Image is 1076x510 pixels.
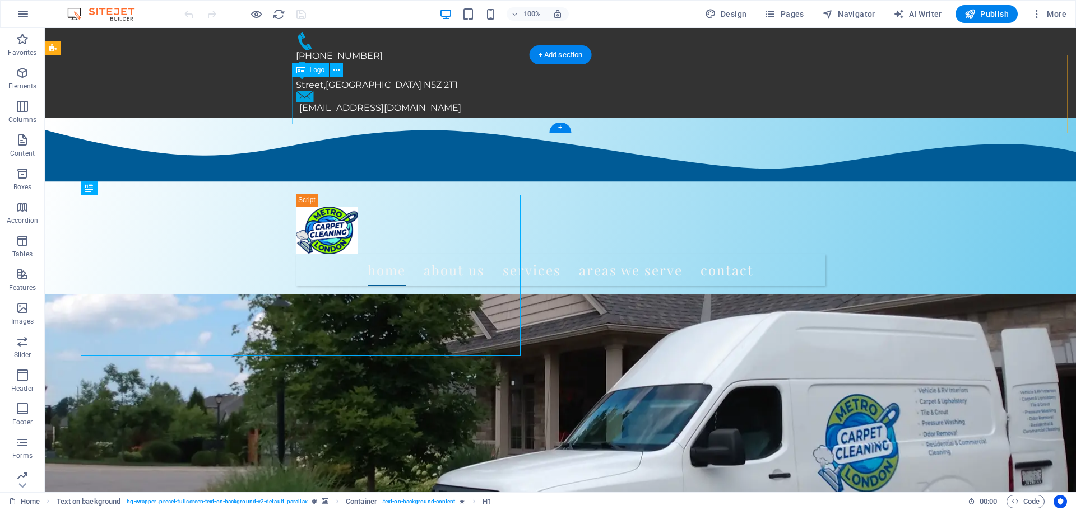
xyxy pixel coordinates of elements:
i: Element contains an animation [460,498,465,504]
p: Slider [14,350,31,359]
h6: Session time [968,495,998,508]
p: Boxes [13,183,32,191]
span: More [1031,8,1066,20]
a: [PHONE_NUMBER] [251,4,771,34]
button: Code [1007,495,1045,508]
i: This element is a customizable preset [312,498,317,504]
span: Logo [310,67,325,73]
button: Pages [760,5,808,23]
p: Features [9,283,36,292]
i: This element contains a background [322,498,328,504]
i: On resize automatically adjust zoom level to fit chosen device. [553,9,563,19]
p: Tables [12,250,33,259]
button: Publish [956,5,1018,23]
span: 00 00 [980,495,997,508]
p: Images [11,317,34,326]
p: Header [11,384,34,393]
p: Columns [8,115,36,124]
span: Click to select. Double-click to edit [57,495,121,508]
span: . bg-wrapper .preset-fullscreen-text-on-background-v2-default .parallax [125,495,308,508]
nav: breadcrumb [57,495,491,508]
button: Click here to leave preview mode and continue editing [249,7,263,21]
p: Favorites [8,48,36,57]
span: : [987,497,989,506]
div: + [549,123,571,133]
button: Design [701,5,752,23]
p: Forms [12,451,33,460]
div: Design (Ctrl+Alt+Y) [701,5,752,23]
a: Click to cancel selection. Double-click to open Pages [9,495,40,508]
button: Navigator [818,5,880,23]
p: Elements [8,82,37,91]
span: Navigator [822,8,875,20]
p: Content [10,149,35,158]
p: Accordion [7,216,38,225]
span: Design [705,8,747,20]
span: Pages [764,8,804,20]
button: More [1027,5,1071,23]
button: 100% [507,7,546,21]
i: Reload page [272,8,285,21]
span: Click to select. Double-click to edit [346,495,377,508]
span: Code [1012,495,1040,508]
h6: 100% [523,7,541,21]
span: . text-on-background-content [382,495,456,508]
header: menu and logo [242,157,789,266]
span: AI Writer [893,8,942,20]
button: reload [272,7,285,21]
p: Footer [12,418,33,427]
button: AI Writer [889,5,947,23]
img: Editor Logo [64,7,149,21]
span: Publish [964,8,1009,20]
button: Usercentrics [1054,495,1067,508]
span: Click to select. Double-click to edit [483,495,491,508]
div: + Add section [530,45,592,64]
